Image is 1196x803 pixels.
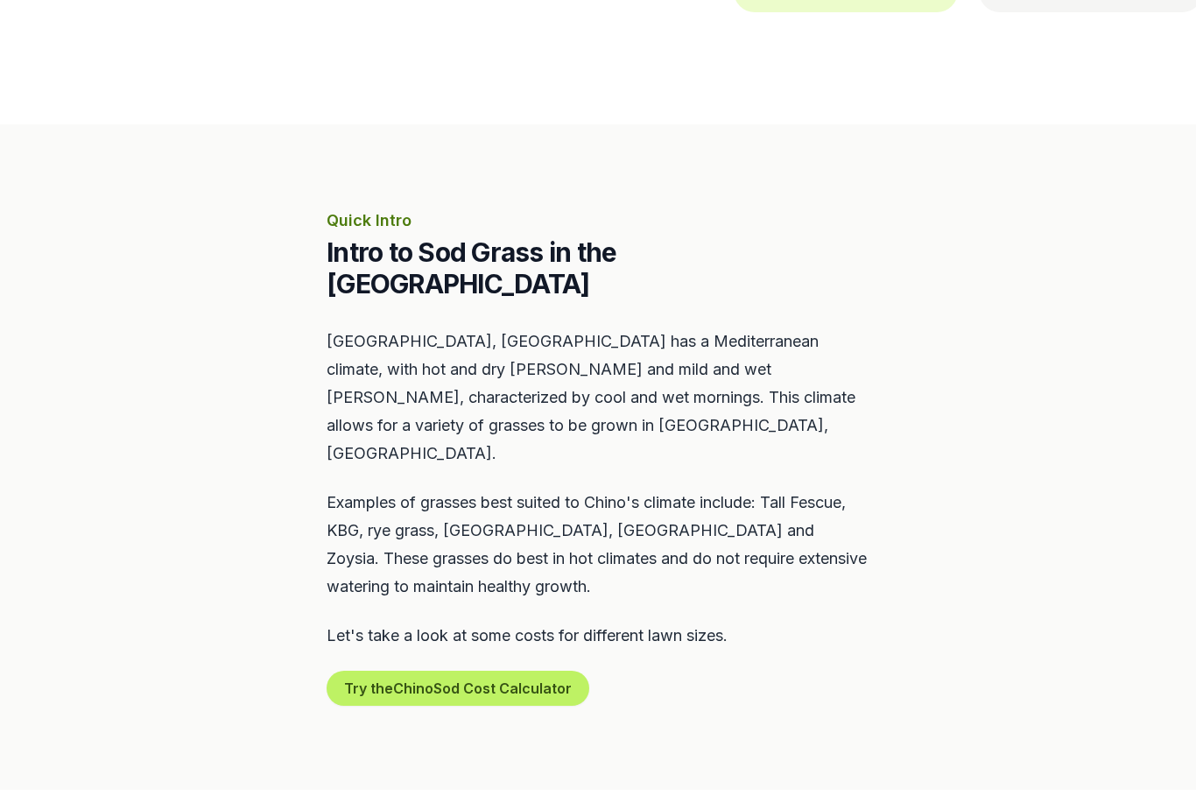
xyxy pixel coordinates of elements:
[327,208,869,233] p: Quick Intro
[327,489,869,601] p: Examples of grasses best suited to Chino's climate include: Tall Fescue, KBG, rye grass, [GEOGRAP...
[327,236,869,299] h2: Intro to Sod Grass in the [GEOGRAPHIC_DATA]
[327,622,869,650] p: Let's take a look at some costs for different lawn sizes.
[327,671,589,706] button: Try theChinoSod Cost Calculator
[327,328,869,468] p: [GEOGRAPHIC_DATA], [GEOGRAPHIC_DATA] has a Mediterranean climate, with hot and dry [PERSON_NAME] ...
